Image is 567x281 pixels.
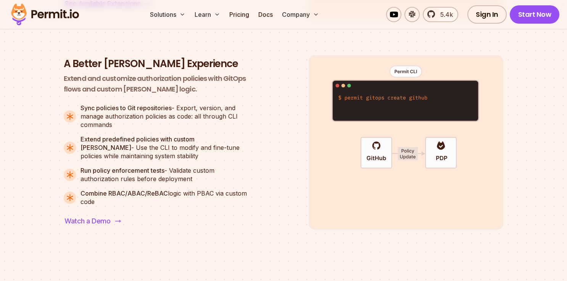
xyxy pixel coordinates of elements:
button: Solutions [147,7,188,22]
span: logic with PBAC via custom code [81,189,247,206]
strong: Run policy enforcement tests [81,167,164,174]
a: 5.4k [423,7,458,22]
span: 5.4k [436,10,453,19]
button: Company [279,7,322,22]
span: - Use the CLI to modify and fine-tune policies while maintaining system stability [81,135,247,160]
span: Watch a Demo [64,216,110,226]
span: - Export, version, and manage authorization policies as code: all through CLI commands [81,104,247,129]
a: Sign In [467,5,507,24]
strong: Extend predefined policies with custom [PERSON_NAME] [81,135,195,151]
a: Docs [255,7,276,22]
a: Watch a Demo [64,215,120,227]
p: Extend and customize authorization policies with GitOps flows and custom [PERSON_NAME] logic. [64,73,247,95]
a: Pricing [226,7,252,22]
button: Learn [192,7,223,22]
strong: Combine RBAC/ABAC/ReBAC [81,189,168,197]
h3: A Better [PERSON_NAME] Experience [64,58,247,71]
a: Start Now [510,5,560,24]
span: - Validate custom authorization rules before deployment [81,166,247,183]
strong: Sync policies to Git repositories [81,104,172,112]
img: Permit logo [8,2,82,27]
